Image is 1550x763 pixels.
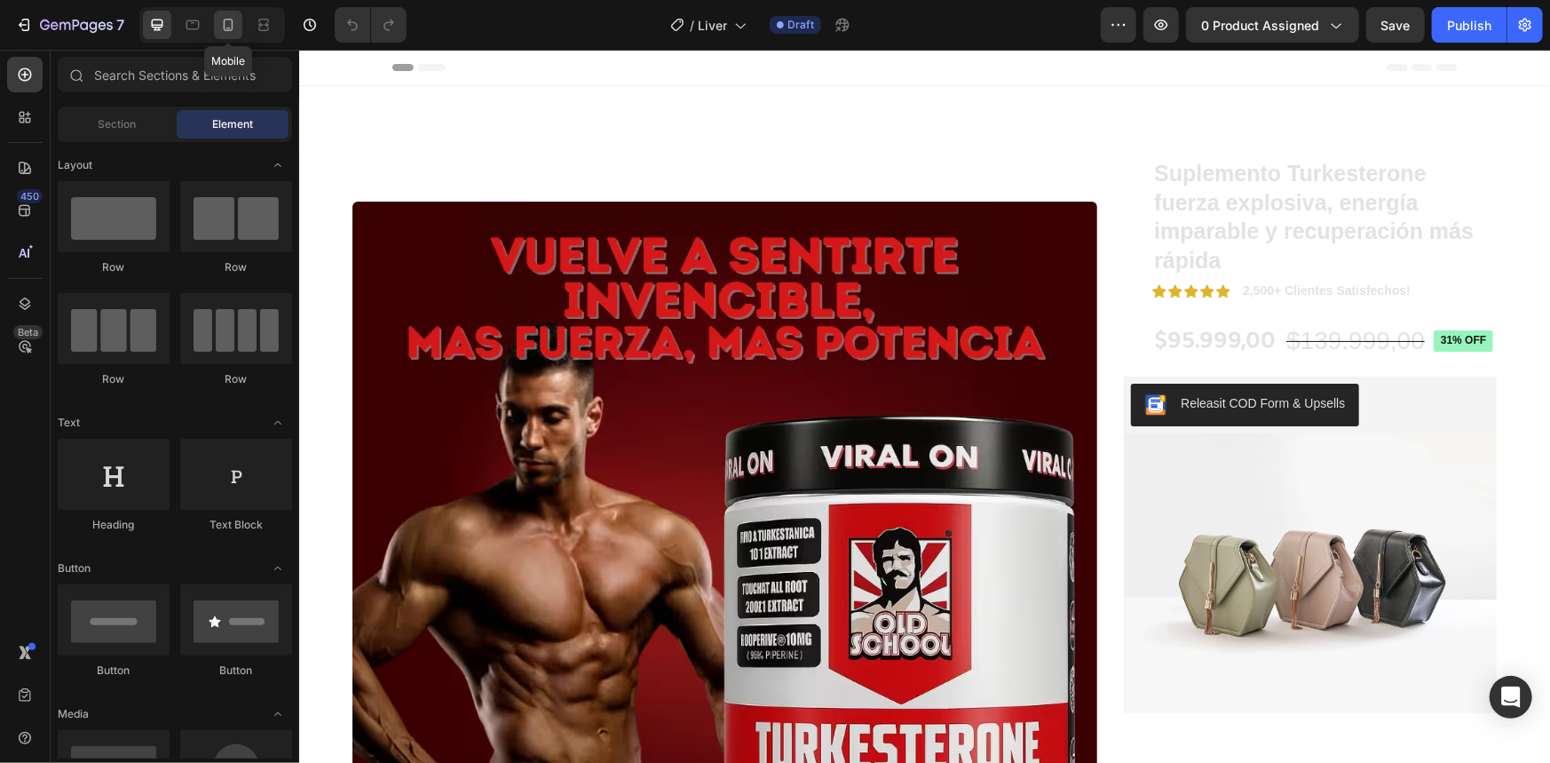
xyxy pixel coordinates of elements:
h1: Suplemento Turkesterone fuerza explosiva, energía imparable y recuperación más rápida [853,107,1198,227]
div: Button [180,663,292,679]
span: Text [58,415,80,431]
span: Save [1381,18,1411,33]
div: $95.999,00 [853,274,978,309]
p: 7 [116,14,124,36]
span: 0 product assigned [1201,16,1319,35]
input: Search Sections & Elements [58,57,292,92]
button: Releasit COD Form & Upsells [832,334,1060,377]
div: 450 [17,189,43,203]
span: Layout [58,157,92,173]
div: Text Block [180,517,292,533]
div: Row [58,371,170,387]
button: 0 product assigned [1186,7,1359,43]
iframe: Design area [299,50,1550,763]
img: image_demo.jpg [825,384,1198,664]
button: Publish [1432,7,1507,43]
div: Heading [58,517,170,533]
span: Draft [787,17,814,33]
span: / [690,16,694,35]
button: 7 [7,7,132,43]
span: Button [58,560,91,576]
div: Row [180,259,292,275]
div: $139.999,00 [985,274,1127,309]
span: Toggle open [264,151,292,179]
div: Row [58,259,170,275]
span: Element [212,116,253,132]
span: Toggle open [264,409,292,437]
p: 2,500+ Clientes Satisfechos! [944,232,1111,250]
button: Save [1366,7,1425,43]
div: Beta [13,325,43,339]
span: Liver [698,16,727,35]
span: Media [58,706,89,722]
div: Releasit COD Form & Upsells [882,345,1046,363]
span: Section [99,116,137,132]
span: Toggle open [264,554,292,583]
div: Row [180,371,292,387]
img: CKKYs5695_ICEAE=.webp [846,345,867,366]
div: Open Intercom Messenger [1490,676,1532,719]
div: Undo/Redo [335,7,407,43]
div: Button [58,663,170,679]
pre: 31% off [1135,281,1194,302]
span: Toggle open [264,700,292,728]
div: Publish [1447,16,1491,35]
